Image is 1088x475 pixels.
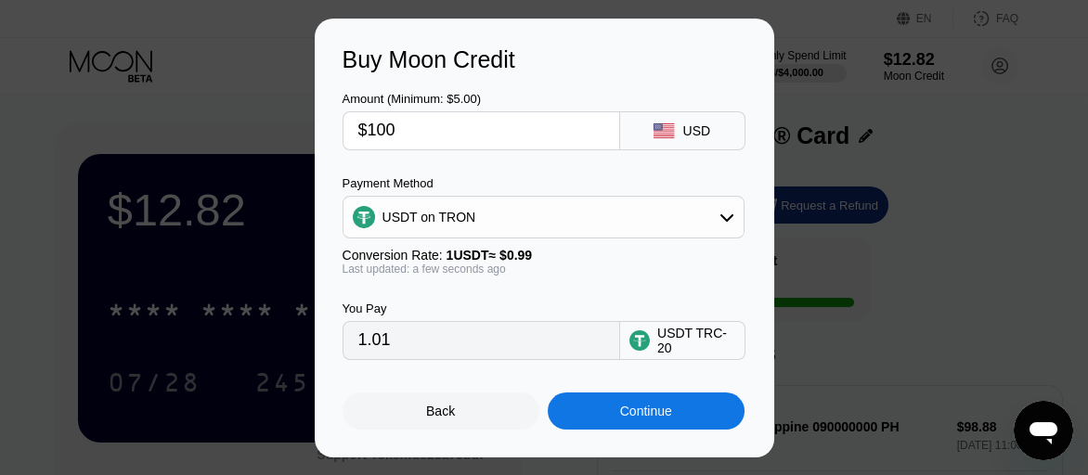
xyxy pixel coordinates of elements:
div: USDT TRC-20 [657,326,735,355]
div: Amount (Minimum: $5.00) [343,92,620,106]
iframe: Button to launch messaging window, conversation in progress [1014,401,1073,460]
div: USDT on TRON [382,210,476,225]
input: $0.00 [358,112,604,149]
div: Back [426,404,455,418]
div: You Pay [343,302,620,315]
div: Last updated: a few seconds ago [343,263,745,276]
div: Payment Method [343,176,745,190]
div: Back [343,392,539,430]
div: Continue [620,404,672,418]
div: USD [682,123,710,138]
span: 1 USDT ≈ $0.99 [447,248,533,263]
div: USDT on TRON [343,199,744,236]
div: Buy Moon Credit [343,46,746,73]
div: Continue [548,392,745,430]
div: Conversion Rate: [343,248,745,263]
